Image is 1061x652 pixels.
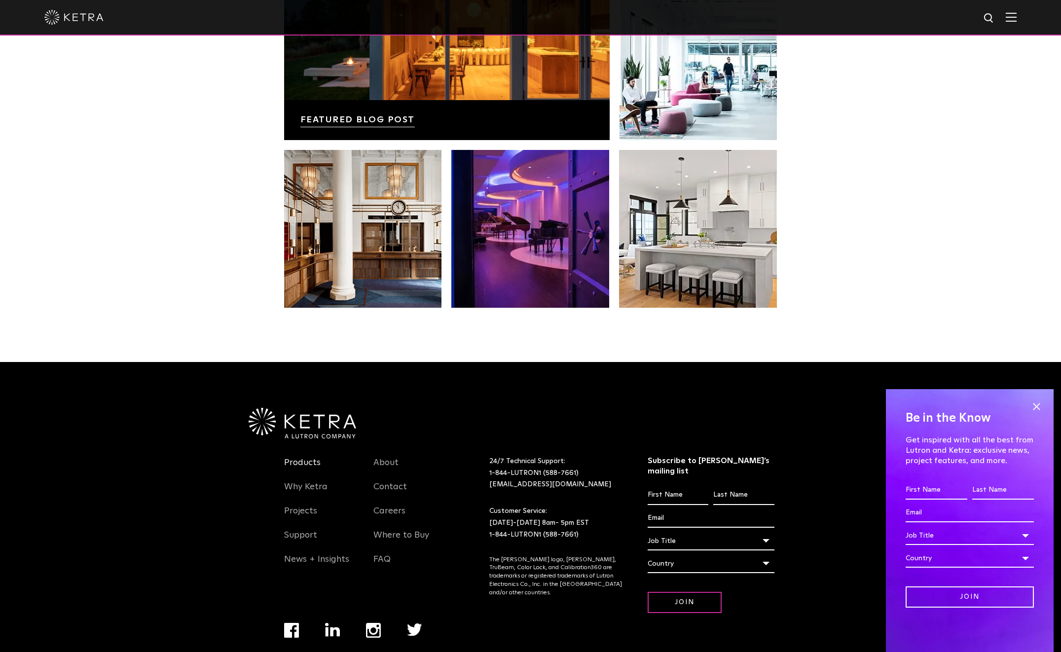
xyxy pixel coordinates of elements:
[284,456,359,577] div: Navigation Menu
[249,408,356,438] img: Ketra-aLutronCo_White_RGB
[373,506,405,528] a: Careers
[284,481,328,504] a: Why Ketra
[489,481,611,488] a: [EMAIL_ADDRESS][DOMAIN_NAME]
[713,486,774,505] input: Last Name
[489,456,623,491] p: 24/7 Technical Support:
[489,556,623,597] p: The [PERSON_NAME] logo, [PERSON_NAME], TruBeam, Color Lock, and Calibration360 are trademarks or ...
[906,409,1034,428] h4: Be in the Know
[284,623,299,638] img: facebook
[284,506,317,528] a: Projects
[373,554,391,577] a: FAQ
[906,586,1034,608] input: Join
[284,457,321,480] a: Products
[648,554,774,573] div: Country
[648,486,708,505] input: First Name
[906,549,1034,568] div: Country
[648,532,774,550] div: Job Title
[648,592,722,613] input: Join
[325,623,340,637] img: linkedin
[373,456,448,577] div: Navigation Menu
[972,481,1034,500] input: Last Name
[489,531,579,538] a: 1-844-LUTRON1 (588-7661)
[489,470,579,476] a: 1-844-LUTRON1 (588-7661)
[366,623,381,638] img: instagram
[373,530,429,552] a: Where to Buy
[648,456,774,476] h3: Subscribe to [PERSON_NAME]’s mailing list
[407,623,422,636] img: twitter
[44,10,104,25] img: ketra-logo-2019-white
[906,526,1034,545] div: Job Title
[489,506,623,541] p: Customer Service: [DATE]-[DATE] 8am- 5pm EST
[648,509,774,528] input: Email
[373,457,399,480] a: About
[1006,12,1017,22] img: Hamburger%20Nav.svg
[906,481,967,500] input: First Name
[983,12,995,25] img: search icon
[284,530,317,552] a: Support
[906,435,1034,466] p: Get inspired with all the best from Lutron and Ketra: exclusive news, project features, and more.
[284,554,349,577] a: News + Insights
[906,504,1034,522] input: Email
[373,481,407,504] a: Contact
